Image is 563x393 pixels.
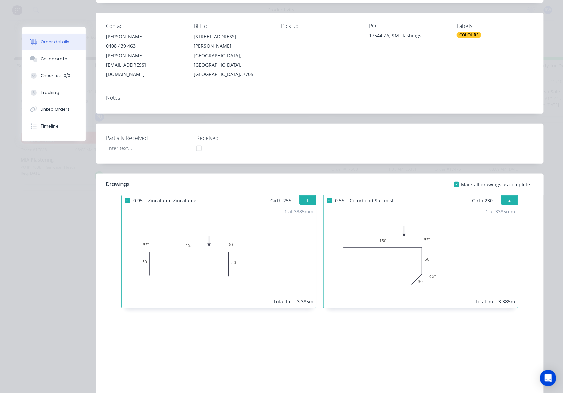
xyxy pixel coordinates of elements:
[324,205,518,308] div: 0150503091º45º1 at 3385mmTotal lm3.385m
[22,67,86,84] button: Checklists 0/0
[106,180,130,188] div: Drawings
[369,32,446,41] div: 17544 ZA, SM Flashings
[106,32,183,41] div: [PERSON_NAME]
[499,298,515,305] div: 3.385m
[106,41,183,51] div: 0408 439 463
[22,118,86,135] button: Timeline
[475,298,493,305] div: Total lm
[106,95,534,101] div: Notes
[299,195,316,205] button: 1
[281,23,359,29] div: Pick up
[457,23,534,29] div: Labels
[284,208,313,215] div: 1 at 3385mm
[486,208,515,215] div: 1 at 3385mm
[106,32,183,79] div: [PERSON_NAME]0408 439 463[PERSON_NAME][EMAIL_ADDRESS][DOMAIN_NAME]
[122,205,316,308] div: 0501555091º91º1 at 3385mmTotal lm3.385m
[501,195,518,205] button: 2
[106,51,183,79] div: [PERSON_NAME][EMAIL_ADDRESS][DOMAIN_NAME]
[22,50,86,67] button: Collaborate
[540,370,556,386] div: Open Intercom Messenger
[41,123,59,129] div: Timeline
[461,181,530,188] span: Mark all drawings as complete
[145,195,199,205] span: Zincalume Zincalume
[196,134,280,142] label: Received
[194,23,271,29] div: Bill to
[41,56,67,62] div: Collaborate
[106,23,183,29] div: Contact
[41,90,59,96] div: Tracking
[194,32,271,51] div: [STREET_ADDRESS][PERSON_NAME]
[332,195,347,205] span: 0.55
[273,298,292,305] div: Total lm
[130,195,145,205] span: 0.95
[41,39,69,45] div: Order details
[457,32,481,38] div: COLOURS
[22,84,86,101] button: Tracking
[270,195,291,205] span: Girth 255
[194,32,271,79] div: [STREET_ADDRESS][PERSON_NAME][GEOGRAPHIC_DATA], [GEOGRAPHIC_DATA], [GEOGRAPHIC_DATA], 2705
[41,73,70,79] div: Checklists 0/0
[369,23,446,29] div: PO
[22,34,86,50] button: Order details
[347,195,397,205] span: Colorbond Surfmist
[41,106,70,112] div: Linked Orders
[22,101,86,118] button: Linked Orders
[194,51,271,79] div: [GEOGRAPHIC_DATA], [GEOGRAPHIC_DATA], [GEOGRAPHIC_DATA], 2705
[472,195,493,205] span: Girth 230
[106,134,190,142] label: Partially Received
[297,298,313,305] div: 3.385m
